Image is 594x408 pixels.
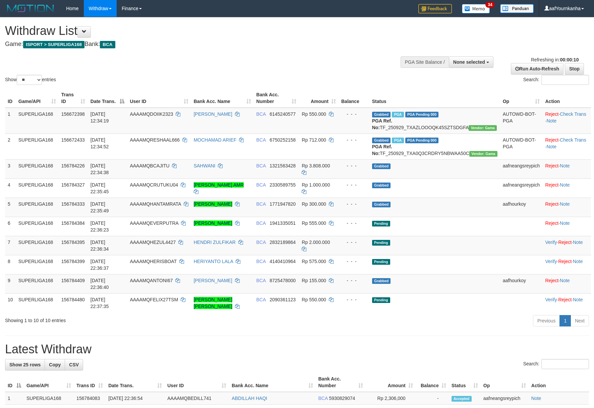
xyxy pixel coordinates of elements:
span: Pending [372,259,390,265]
a: Note [560,163,570,168]
span: BCA [256,259,266,264]
span: Grabbed [372,183,391,188]
span: BCA [256,240,266,245]
span: 156784399 [61,259,85,264]
span: BCA [256,278,266,283]
a: HERIYANTO LALA [194,259,233,264]
a: Note [546,118,556,123]
th: Status [369,89,500,108]
a: 1 [559,315,571,326]
h1: Withdraw List [5,24,389,38]
th: Bank Acc. Name: activate to sort column ascending [229,373,315,392]
th: Bank Acc. Name: activate to sort column ascending [191,89,254,108]
a: [PERSON_NAME] [194,111,232,117]
td: 1 [5,108,16,134]
span: AAAAMQRESHAAL666 [130,137,180,143]
b: PGA Ref. No: [372,118,392,130]
a: [PERSON_NAME] [194,220,232,226]
td: 2 [5,134,16,159]
span: AAAAMQANTONI67 [130,278,173,283]
span: Rp 155.000 [302,278,326,283]
td: SUPERLIGA168 [16,255,59,274]
a: [PERSON_NAME] [194,278,232,283]
span: Rp 550.000 [302,111,326,117]
a: Note [560,278,570,283]
input: Search: [541,359,589,369]
span: [DATE] 22:37:35 [91,297,109,309]
img: MOTION_logo.png [5,3,56,13]
td: SUPERLIGA168 [16,108,59,134]
td: 5 [5,198,16,217]
th: Date Trans.: activate to sort column descending [88,89,127,108]
span: Rp 1.000.000 [302,182,330,188]
span: [DATE] 22:36:34 [91,240,109,252]
a: Reject [558,297,572,302]
a: Note [531,396,541,401]
a: Reject [545,111,558,117]
a: MOCHAMAD ARIEF [194,137,237,143]
td: 10 [5,293,16,312]
button: None selected [449,56,493,68]
div: PGA Site Balance / [401,56,449,68]
strong: 00:00:10 [560,57,579,62]
a: [PERSON_NAME] [PERSON_NAME] [194,297,232,309]
span: BCA [256,297,266,302]
th: Game/API: activate to sort column ascending [24,373,74,392]
td: SUPERLIGA168 [16,217,59,236]
span: None selected [453,59,485,65]
b: PGA Ref. No: [372,144,392,156]
th: Bank Acc. Number: activate to sort column ascending [254,89,299,108]
td: · · [542,293,591,312]
span: [DATE] 22:34:38 [91,163,109,175]
a: Reject [545,163,558,168]
td: [DATE] 22:36:54 [106,392,165,405]
td: · · [542,255,591,274]
a: Show 25 rows [5,359,45,370]
span: Rp 3.808.000 [302,163,330,168]
span: BCA [256,201,266,207]
td: Rp 2,306,000 [366,392,416,405]
td: 7 [5,236,16,255]
span: Copy 8725478000 to clipboard [270,278,296,283]
td: SUPERLIGA168 [16,178,59,198]
th: User ID: activate to sort column ascending [127,89,191,108]
label: Show entries [5,75,56,85]
span: Copy 1941335051 to clipboard [270,220,296,226]
a: ABDILLAH HAQI [232,396,267,401]
span: 156784333 [61,201,85,207]
span: BCA [256,163,266,168]
a: [PERSON_NAME] [194,201,232,207]
td: aafhourkoy [500,274,543,293]
span: [DATE] 12:34:52 [91,137,109,149]
span: AAAAMQHERISBOAT [130,259,177,264]
span: Rp 712.000 [302,137,326,143]
td: SUPERLIGA168 [24,392,74,405]
span: Grabbed [372,112,391,117]
td: SUPERLIGA168 [16,134,59,159]
span: AAAAMQFELIX27TSM [130,297,178,302]
a: Note [560,220,570,226]
span: Copy 6145240577 to clipboard [270,111,296,117]
th: Trans ID: activate to sort column ascending [74,373,106,392]
td: AUTOWD-BOT-PGA [500,108,543,134]
span: Copy 5930829074 to clipboard [329,396,355,401]
th: ID [5,89,16,108]
td: aafhourkoy [500,198,543,217]
a: Note [573,259,583,264]
span: ISPORT > SUPERLIGA168 [23,41,84,48]
th: Op: activate to sort column ascending [481,373,529,392]
td: 9 [5,274,16,293]
img: Feedback.jpg [418,4,452,13]
td: · · [542,108,591,134]
span: Marked by aafsoycanthlai [392,138,404,143]
img: Button%20Memo.svg [462,4,490,13]
span: Show 25 rows [9,362,41,367]
a: HENDRI ZULFIKAR [194,240,236,245]
span: Rp 2.000.000 [302,240,330,245]
div: - - - [341,220,367,226]
h1: Latest Withdraw [5,343,589,356]
td: 6 [5,217,16,236]
th: Balance [339,89,369,108]
th: ID: activate to sort column descending [5,373,24,392]
span: CSV [69,362,79,367]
